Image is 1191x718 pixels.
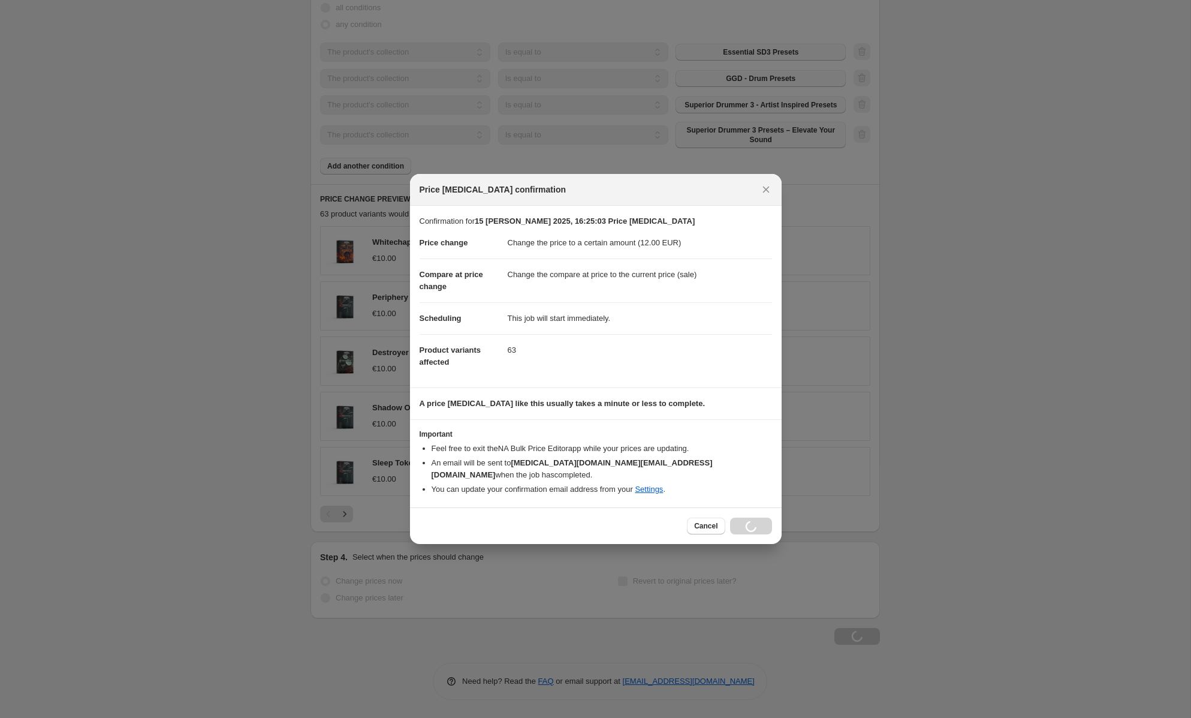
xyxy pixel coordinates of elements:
b: A price [MEDICAL_DATA] like this usually takes a minute or less to complete. [420,399,705,408]
dd: Change the price to a certain amount (12.00 EUR) [508,227,772,259]
b: [MEDICAL_DATA][DOMAIN_NAME][EMAIL_ADDRESS][DOMAIN_NAME] [432,458,713,479]
span: Price change [420,238,468,247]
button: Cancel [687,518,725,534]
button: Close [758,181,774,198]
b: 15 [PERSON_NAME] 2025, 16:25:03 Price [MEDICAL_DATA] [475,217,695,226]
p: Confirmation for [420,215,772,227]
span: Scheduling [420,314,462,323]
span: Product variants affected [420,346,481,366]
span: Cancel [694,521,717,531]
span: Price [MEDICAL_DATA] confirmation [420,184,566,196]
span: Compare at price change [420,270,483,291]
a: Settings [635,485,663,494]
dd: Change the compare at price to the current price (sale) [508,259,772,290]
dd: This job will start immediately. [508,302,772,334]
dd: 63 [508,334,772,366]
li: You can update your confirmation email address from your . [432,483,772,495]
li: An email will be sent to when the job has completed . [432,457,772,481]
li: Feel free to exit the NA Bulk Price Editor app while your prices are updating. [432,443,772,455]
h3: Important [420,429,772,439]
